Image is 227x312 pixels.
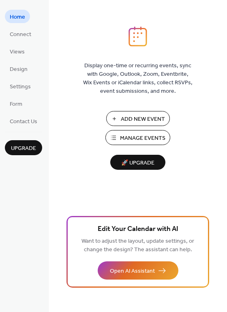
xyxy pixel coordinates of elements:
[10,100,22,109] span: Form
[98,224,178,235] span: Edit Your Calendar with AI
[110,155,165,170] button: 🚀 Upgrade
[5,10,30,23] a: Home
[98,261,178,280] button: Open AI Assistant
[105,130,170,145] button: Manage Events
[10,48,25,56] span: Views
[5,97,27,110] a: Form
[5,79,36,93] a: Settings
[5,114,42,128] a: Contact Us
[10,13,25,21] span: Home
[110,267,155,276] span: Open AI Assistant
[10,30,31,39] span: Connect
[10,83,31,91] span: Settings
[10,65,28,74] span: Design
[5,140,42,155] button: Upgrade
[121,115,165,124] span: Add New Event
[10,118,37,126] span: Contact Us
[106,111,170,126] button: Add New Event
[83,62,193,96] span: Display one-time or recurring events, sync with Google, Outlook, Zoom, Eventbrite, Wix Events or ...
[5,45,30,58] a: Views
[5,27,36,41] a: Connect
[120,134,165,143] span: Manage Events
[11,144,36,153] span: Upgrade
[81,236,194,255] span: Want to adjust the layout, update settings, or change the design? The assistant can help.
[115,158,161,169] span: 🚀 Upgrade
[128,26,147,47] img: logo_icon.svg
[5,62,32,75] a: Design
